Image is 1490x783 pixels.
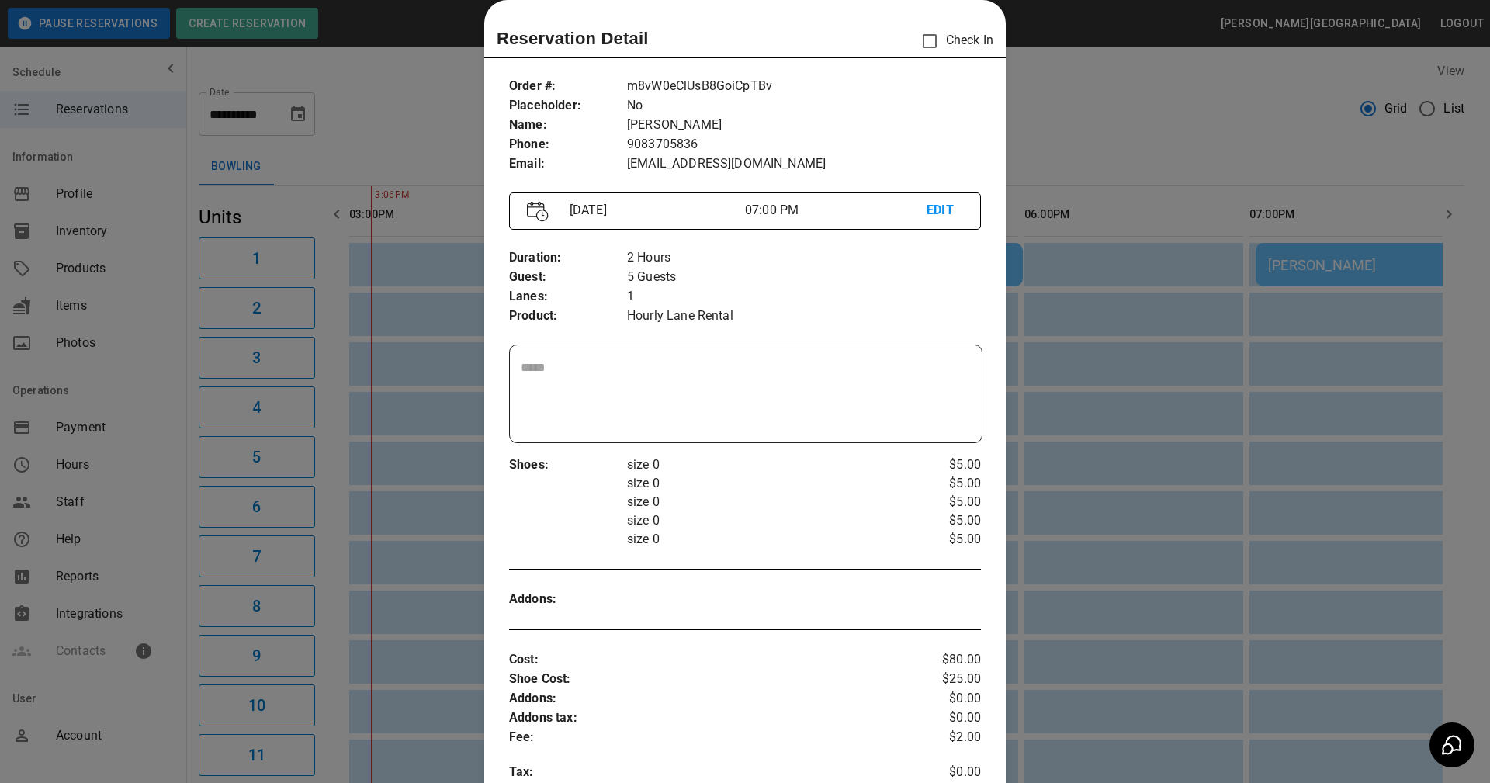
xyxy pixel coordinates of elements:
[509,77,627,96] p: Order # :
[497,26,649,51] p: Reservation Detail
[509,650,903,670] p: Cost :
[527,201,549,222] img: Vector
[903,493,981,511] p: $5.00
[745,201,927,220] p: 07:00 PM
[627,493,903,511] p: size 0
[509,248,627,268] p: Duration :
[627,268,981,287] p: 5 Guests
[627,474,903,493] p: size 0
[627,248,981,268] p: 2 Hours
[903,511,981,530] p: $5.00
[509,456,627,475] p: Shoes :
[509,135,627,154] p: Phone :
[509,154,627,174] p: Email :
[563,201,745,220] p: [DATE]
[509,763,903,782] p: Tax :
[509,116,627,135] p: Name :
[903,456,981,474] p: $5.00
[509,307,627,326] p: Product :
[509,670,903,689] p: Shoe Cost :
[903,689,981,709] p: $0.00
[903,763,981,782] p: $0.00
[903,728,981,747] p: $2.00
[509,287,627,307] p: Lanes :
[903,650,981,670] p: $80.00
[627,154,981,174] p: [EMAIL_ADDRESS][DOMAIN_NAME]
[509,728,903,747] p: Fee :
[627,135,981,154] p: 9083705836
[627,96,981,116] p: No
[903,709,981,728] p: $0.00
[627,307,981,326] p: Hourly Lane Rental
[627,77,981,96] p: m8vW0eClUsB8GoiCpTBv
[509,709,903,728] p: Addons tax :
[627,530,903,549] p: size 0
[903,530,981,549] p: $5.00
[627,456,903,474] p: size 0
[927,201,963,220] p: EDIT
[627,511,903,530] p: size 0
[903,474,981,493] p: $5.00
[509,689,903,709] p: Addons :
[509,590,627,609] p: Addons :
[627,116,981,135] p: [PERSON_NAME]
[627,287,981,307] p: 1
[913,25,993,57] p: Check In
[509,268,627,287] p: Guest :
[903,670,981,689] p: $25.00
[509,96,627,116] p: Placeholder :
